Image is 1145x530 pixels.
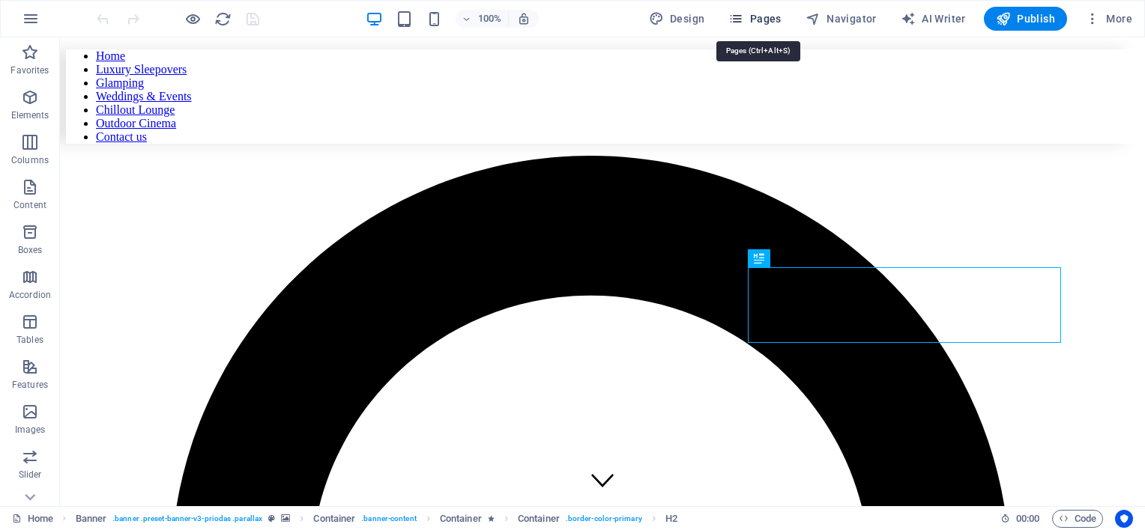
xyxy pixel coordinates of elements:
[76,510,678,528] nav: breadcrumb
[488,514,495,523] i: Element contains an animation
[76,510,107,528] span: Click to select. Double-click to edit
[184,10,202,28] button: Click here to leave preview mode and continue editing
[566,510,642,528] span: . border-color-primary
[1085,11,1132,26] span: More
[361,510,416,528] span: . banner-content
[901,11,966,26] span: AI Writer
[1000,510,1040,528] h6: Session time
[1079,7,1138,31] button: More
[18,244,43,256] p: Boxes
[16,334,43,346] p: Tables
[440,510,482,528] span: Click to select. Double-click to edit
[728,11,781,26] span: Pages
[996,11,1055,26] span: Publish
[518,510,560,528] span: Click to select. Double-click to edit
[112,510,262,528] span: . banner .preset-banner-v3-priodas .parallax
[9,289,51,301] p: Accordion
[11,154,49,166] p: Columns
[214,10,232,28] i: Reload page
[984,7,1067,31] button: Publish
[214,10,232,28] button: reload
[268,514,275,523] i: This element is a customizable preset
[643,7,711,31] button: Design
[1052,510,1103,528] button: Code
[806,11,877,26] span: Navigator
[12,510,53,528] a: Click to cancel selection. Double-click to open Pages
[517,12,531,25] i: On resize automatically adjust zoom level to fit chosen device.
[1115,510,1133,528] button: Usercentrics
[19,469,42,481] p: Slider
[15,424,46,436] p: Images
[800,7,883,31] button: Navigator
[313,510,355,528] span: Click to select. Double-click to edit
[12,379,48,391] p: Features
[1027,513,1029,524] span: :
[895,7,972,31] button: AI Writer
[722,7,787,31] button: Pages
[13,199,46,211] p: Content
[1059,510,1096,528] span: Code
[10,64,49,76] p: Favorites
[478,10,502,28] h6: 100%
[665,510,677,528] span: Click to select. Double-click to edit
[649,11,705,26] span: Design
[1016,510,1039,528] span: 00 00
[11,109,49,121] p: Elements
[456,10,509,28] button: 100%
[281,514,290,523] i: This element contains a background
